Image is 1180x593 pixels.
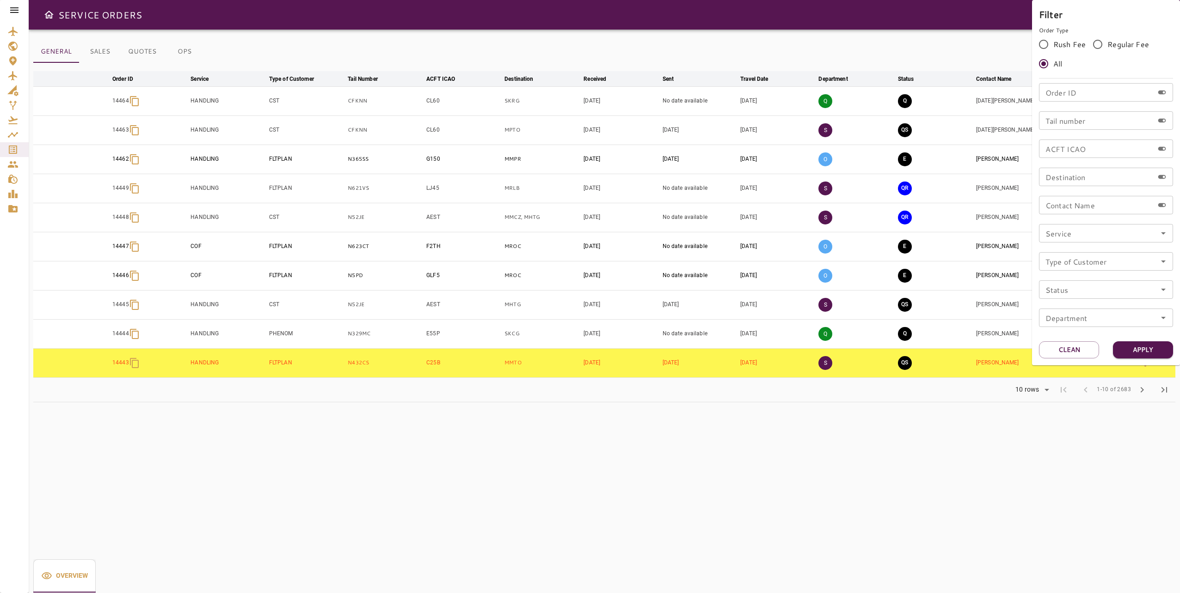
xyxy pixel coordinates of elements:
[1039,7,1173,22] h6: Filter
[1157,311,1170,324] button: Open
[1039,341,1099,358] button: Clean
[1053,58,1062,69] span: All
[1053,39,1086,50] span: Rush Fee
[1157,255,1170,268] button: Open
[1113,341,1173,358] button: Apply
[1157,283,1170,296] button: Open
[1157,227,1170,240] button: Open
[1039,26,1173,35] p: Order Type
[1107,39,1149,50] span: Regular Fee
[1039,35,1173,73] div: rushFeeOrder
